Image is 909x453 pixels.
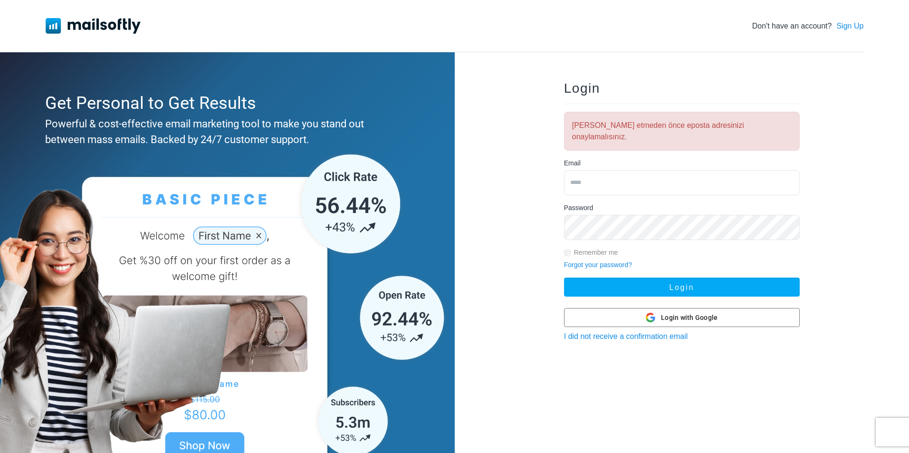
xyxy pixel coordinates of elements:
label: Password [564,203,593,213]
button: Login with Google [564,308,800,327]
span: Login with Google [661,313,718,323]
a: I did not receive a confirmation email [564,332,688,340]
img: Mailsoftly [46,18,141,33]
span: Login [564,81,600,96]
label: Email [564,158,581,168]
button: Login [564,278,800,297]
div: [PERSON_NAME] etmeden önce eposta adresinizi onaylamalısınız. [564,112,800,151]
div: Powerful & cost-effective email marketing tool to make you stand out between mass emails. Backed ... [45,116,405,147]
a: Sign Up [836,20,863,32]
label: Remember me [574,248,618,258]
div: Get Personal to Get Results [45,90,405,116]
div: Don't have an account? [752,20,864,32]
a: Forgot your password? [564,261,632,269]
